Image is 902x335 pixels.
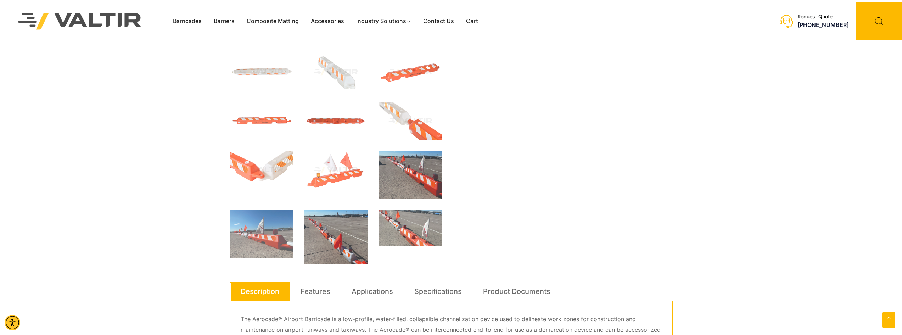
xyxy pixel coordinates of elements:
[241,282,279,301] a: Description
[414,282,462,301] a: Specifications
[301,282,330,301] a: Features
[417,16,460,27] a: Contact Us
[797,14,849,20] div: Request Quote
[230,151,293,189] img: Two traffic barriers, one orange and one white, connected at an angle, featuring reflective strip...
[230,102,293,140] img: An orange traffic barrier with reflective white stripes, labeled "Aerocade," designed for safety ...
[167,16,208,27] a: Barricades
[379,102,442,140] img: Two interlocking traffic barriers, one white with orange stripes and one orange with white stripe...
[379,53,442,91] img: An orange traffic barrier with reflective white stripes, designed for safety and visibility.
[241,16,305,27] a: Composite Matting
[483,282,550,301] a: Product Documents
[797,21,849,28] a: call (888) 496-3625
[208,16,241,27] a: Barriers
[5,315,20,330] div: Accessibility Menu
[460,16,484,27] a: Cart
[305,16,350,27] a: Accessories
[230,210,293,258] img: A row of red and white safety barriers with flags and lights on an airport tarmac under a clear b...
[882,312,895,328] a: Open this option
[304,102,368,140] img: An orange traffic barrier with white reflective stripes, designed for road safety and visibility.
[350,16,417,27] a: Industry Solutions
[230,53,293,91] img: text, letter
[304,53,368,91] img: A white traffic barrier with orange and white reflective stripes, designed for road safety and de...
[379,151,442,199] img: A row of safety barriers with red and white stripes and flags, placed on an airport tarmac.
[304,151,368,189] img: An orange traffic barrier with a flashing light and two flags, one red and one white, for road sa...
[379,210,442,246] img: A row of traffic barriers with orange and white stripes, red lights, and flags on an airport tarmac.
[352,282,393,301] a: Applications
[304,210,368,264] img: A row of traffic barriers with red flags and lights on an airport runway, with planes and termina...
